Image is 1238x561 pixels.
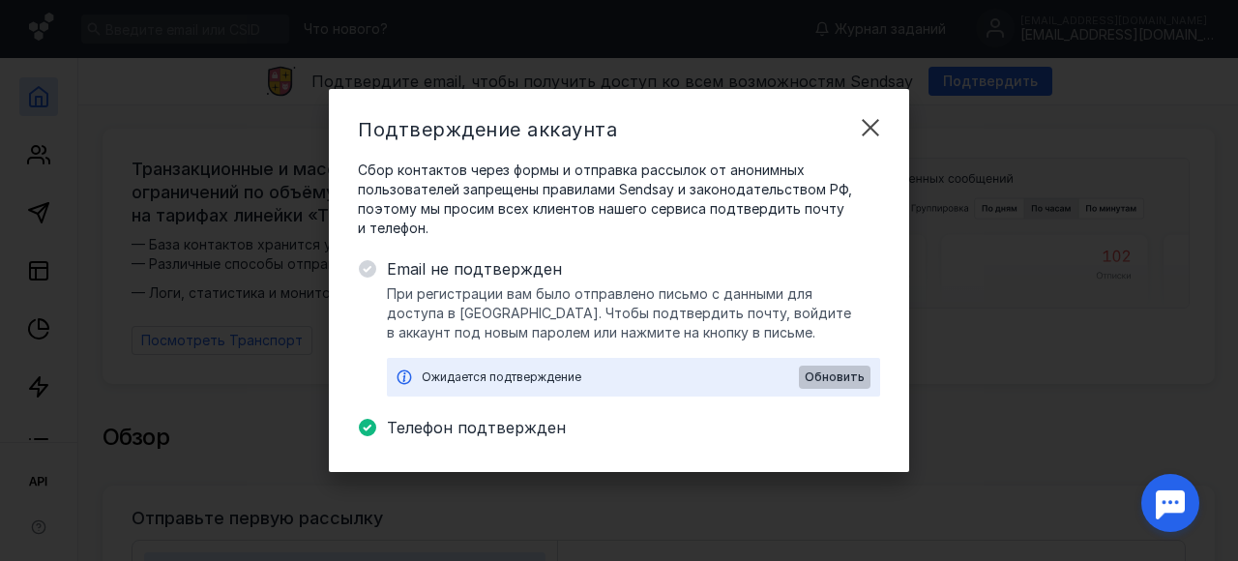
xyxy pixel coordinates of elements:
[799,366,870,389] button: Обновить
[358,161,880,238] span: Сбор контактов через формы и отправка рассылок от анонимных пользователей запрещены правилами Sen...
[387,416,880,439] span: Телефон подтвержден
[387,257,880,280] span: Email не подтвержден
[387,284,880,342] span: При регистрации вам было отправлено письмо с данными для доступа в [GEOGRAPHIC_DATA]. Чтобы подтв...
[422,368,799,387] div: Ожидается подтверждение
[358,118,617,141] span: Подтверждение аккаунта
[805,370,865,384] span: Обновить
